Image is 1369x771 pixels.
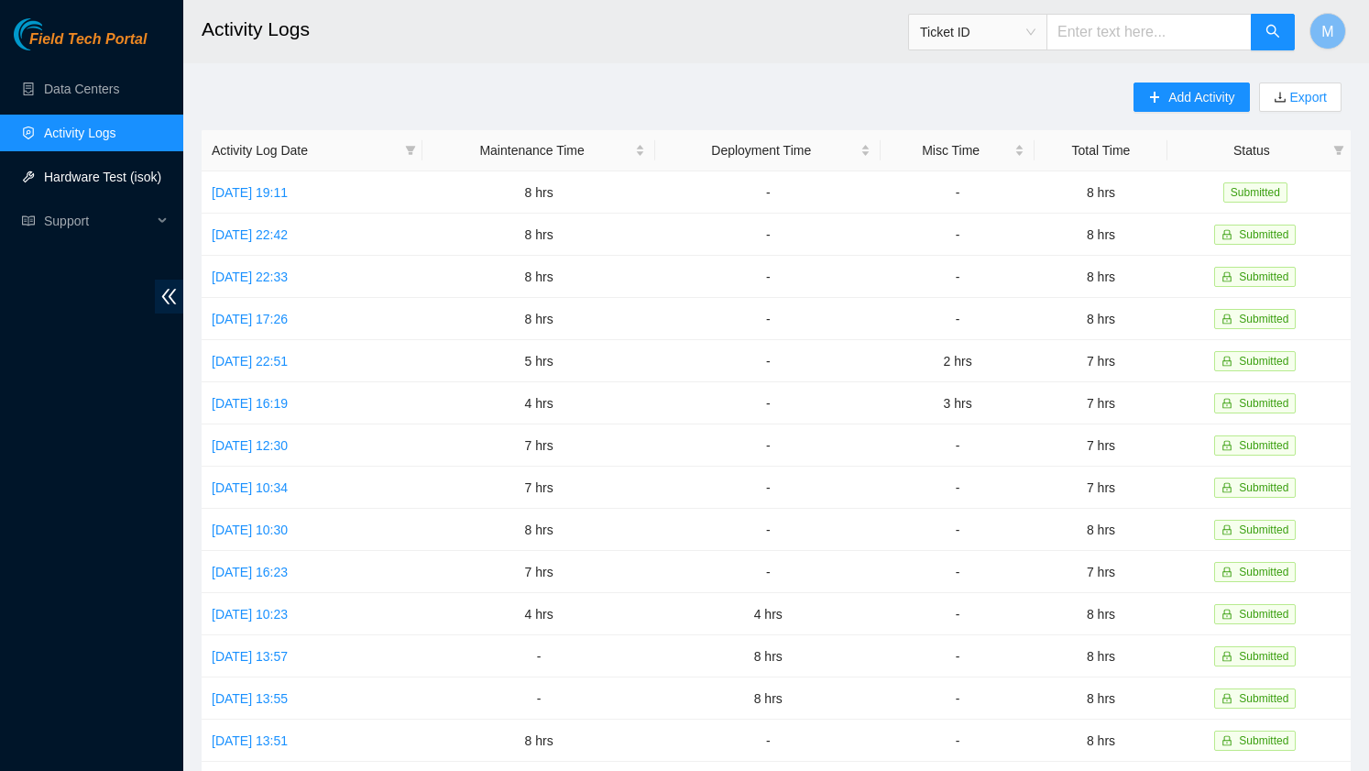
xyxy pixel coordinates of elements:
td: - [422,635,656,677]
button: plusAdd Activity [1134,83,1249,112]
td: 8 hrs [1035,256,1166,298]
a: [DATE] 22:51 [212,354,288,369]
span: filter [1333,145,1344,156]
span: Submitted [1239,523,1288,536]
span: Submitted [1239,734,1288,747]
span: lock [1221,524,1232,535]
td: - [881,593,1035,635]
span: lock [1221,609,1232,620]
a: Data Centers [44,82,119,96]
td: - [881,214,1035,256]
a: [DATE] 13:55 [212,691,288,706]
span: lock [1221,229,1232,240]
td: 8 hrs [1035,635,1166,677]
span: Add Activity [1168,87,1234,107]
span: Submitted [1239,270,1288,283]
span: Submitted [1239,439,1288,452]
span: search [1265,24,1280,41]
td: 8 hrs [1035,171,1166,214]
a: Akamai TechnologiesField Tech Portal [14,33,147,57]
td: 8 hrs [655,635,881,677]
a: [DATE] 13:51 [212,733,288,748]
a: [DATE] 22:33 [212,270,288,284]
td: 7 hrs [1035,382,1166,424]
td: 8 hrs [1035,298,1166,340]
span: Field Tech Portal [29,31,147,49]
span: download [1274,91,1287,105]
td: 8 hrs [1035,509,1166,551]
span: Activity Log Date [212,140,398,160]
a: [DATE] 12:30 [212,438,288,453]
td: - [881,720,1035,762]
td: - [422,677,656,720]
span: Status [1177,140,1326,160]
img: Akamai Technologies [14,18,93,50]
a: Hardware Test (isok) [44,170,161,184]
span: Submitted [1239,397,1288,410]
span: double-left [155,280,183,314]
td: - [881,256,1035,298]
td: - [881,171,1035,214]
input: Enter text here... [1046,14,1252,50]
td: - [655,551,881,593]
span: Ticket ID [920,18,1035,46]
span: Submitted [1239,355,1288,368]
td: 8 hrs [422,509,656,551]
a: Activity Logs [44,126,116,140]
td: 7 hrs [422,424,656,467]
td: - [881,635,1035,677]
td: 7 hrs [1035,551,1166,593]
td: - [881,677,1035,720]
span: Submitted [1239,608,1288,621]
button: search [1251,14,1295,50]
span: Submitted [1239,650,1288,663]
td: - [881,509,1035,551]
span: filter [1330,137,1348,164]
span: Support [44,203,152,239]
td: 8 hrs [1035,214,1166,256]
td: - [655,509,881,551]
a: [DATE] 10:34 [212,480,288,495]
a: [DATE] 17:26 [212,312,288,326]
td: 2 hrs [881,340,1035,382]
span: Submitted [1239,228,1288,241]
td: - [655,720,881,762]
a: [DATE] 16:19 [212,396,288,411]
td: - [655,340,881,382]
span: Submitted [1239,313,1288,325]
td: - [881,424,1035,467]
td: 8 hrs [422,720,656,762]
span: M [1321,20,1333,43]
td: 3 hrs [881,382,1035,424]
a: [DATE] 10:30 [212,523,288,537]
span: lock [1221,440,1232,451]
span: lock [1221,735,1232,746]
td: 7 hrs [1035,424,1166,467]
td: 5 hrs [422,340,656,382]
td: 4 hrs [422,593,656,635]
span: lock [1221,482,1232,493]
td: - [655,256,881,298]
span: lock [1221,651,1232,662]
td: 7 hrs [422,467,656,509]
a: [DATE] 19:11 [212,185,288,200]
button: downloadExport [1259,83,1342,112]
td: - [655,214,881,256]
td: 4 hrs [422,382,656,424]
td: 7 hrs [1035,340,1166,382]
span: Submitted [1223,182,1287,203]
a: Export [1287,90,1327,105]
td: 8 hrs [655,677,881,720]
td: - [881,467,1035,509]
span: lock [1221,567,1232,578]
td: - [655,424,881,467]
span: read [22,215,35,227]
span: Submitted [1239,566,1288,578]
span: lock [1221,271,1232,282]
td: 8 hrs [1035,720,1166,762]
a: [DATE] 22:42 [212,227,288,242]
td: - [655,298,881,340]
td: 8 hrs [1035,677,1166,720]
td: 7 hrs [422,551,656,593]
td: 7 hrs [1035,467,1166,509]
